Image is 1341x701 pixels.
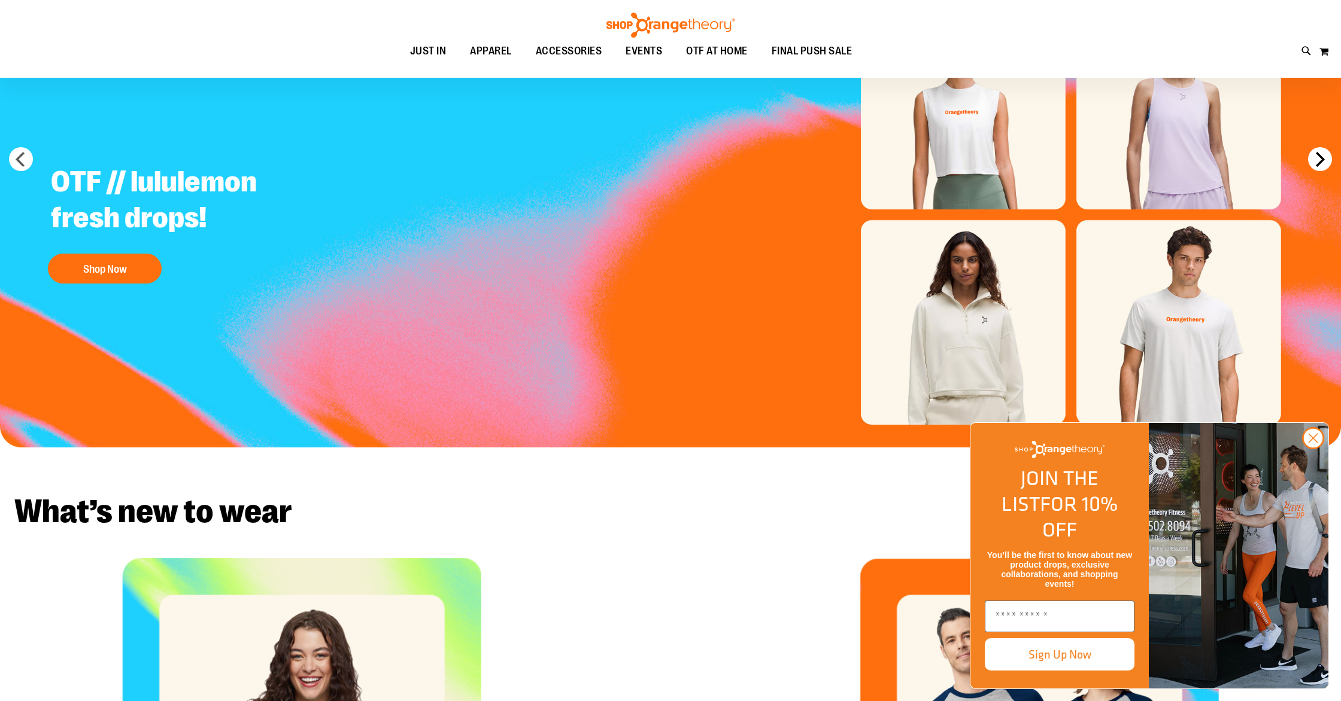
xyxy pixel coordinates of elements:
button: Sign Up Now [985,638,1134,670]
button: prev [9,147,33,171]
span: You’ll be the first to know about new product drops, exclusive collaborations, and shopping events! [987,550,1132,589]
img: Shop Orangetheory [1015,441,1105,458]
a: EVENTS [614,38,674,65]
span: EVENTS [626,38,662,65]
a: JUST IN [398,38,459,65]
span: FINAL PUSH SALE [772,38,852,65]
span: ACCESSORIES [536,38,602,65]
span: FOR 10% OFF [1040,489,1118,544]
button: next [1308,147,1332,171]
span: OTF AT HOME [686,38,748,65]
a: OTF // lululemon fresh drops! Shop Now [42,155,339,289]
img: Shop Orangtheory [1149,423,1328,688]
span: APPAREL [470,38,512,65]
div: FLYOUT Form [958,410,1341,701]
input: Enter email [985,601,1134,632]
h2: What’s new to wear [14,495,1327,528]
button: Shop Now [48,254,162,284]
a: APPAREL [458,38,524,65]
span: JUST IN [410,38,447,65]
img: Shop Orangetheory [605,13,736,38]
span: JOIN THE LIST [1002,463,1099,519]
h2: OTF // lululemon fresh drops! [42,155,339,248]
a: ACCESSORIES [524,38,614,65]
button: Close dialog [1302,427,1324,449]
a: OTF AT HOME [674,38,760,65]
a: FINAL PUSH SALE [760,38,864,65]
